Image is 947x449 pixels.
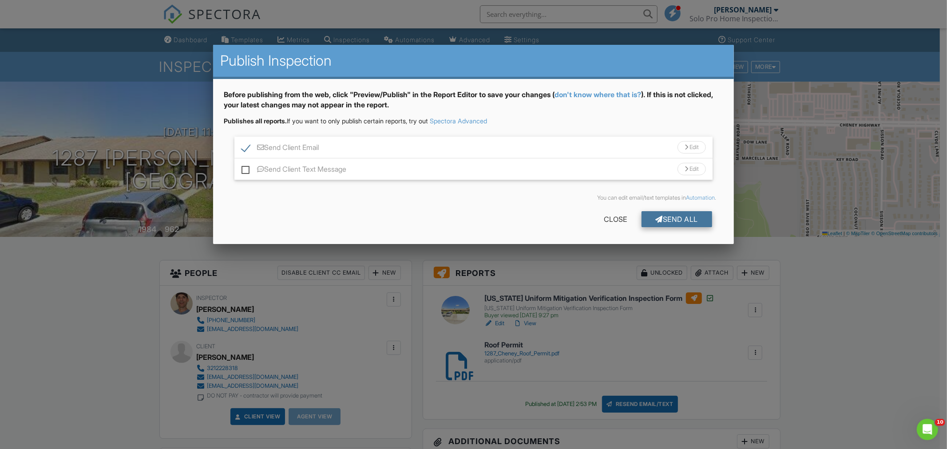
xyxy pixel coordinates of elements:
h2: Publish Inspection [220,52,727,70]
div: Before publishing from the web, click "Preview/Publish" in the Report Editor to save your changes... [224,90,723,117]
div: Send All [642,211,713,227]
a: Automation [686,194,715,201]
a: don't know where that is? [555,90,641,99]
strong: Publishes all reports. [224,117,287,125]
a: Spectora Advanced [430,117,487,125]
span: If you want to only publish certain reports, try out [224,117,428,125]
label: Send Client Email [242,143,319,154]
span: 10 [935,419,945,426]
iframe: Intercom live chat [917,419,938,440]
div: Close [590,211,642,227]
div: Edit [678,163,706,175]
label: Send Client Text Message [242,165,346,176]
div: You can edit email/text templates in . [231,194,716,201]
div: Edit [678,141,706,154]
